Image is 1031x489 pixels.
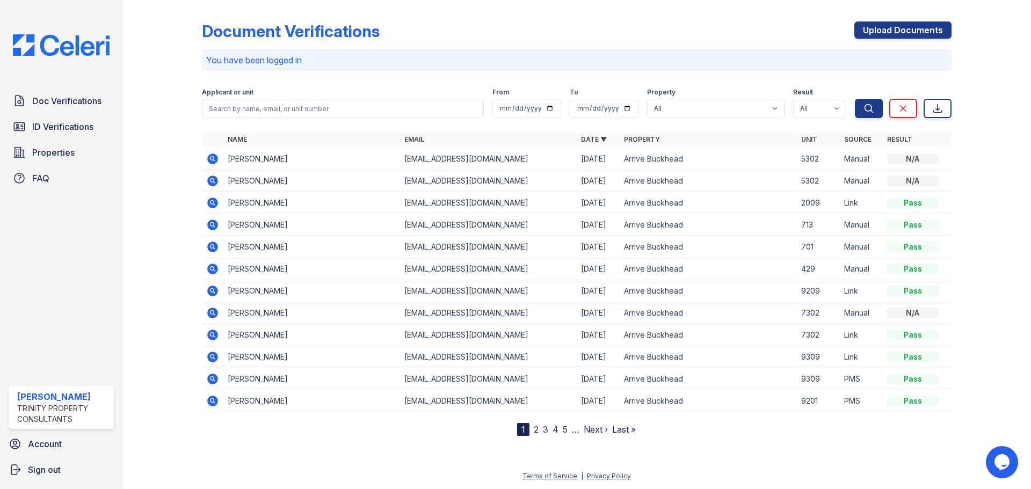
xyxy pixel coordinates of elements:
td: Arrive Buckhead [620,368,796,390]
td: Link [840,192,883,214]
div: Document Verifications [202,21,380,41]
td: [EMAIL_ADDRESS][DOMAIN_NAME] [400,258,577,280]
td: 7302 [797,324,840,346]
td: Manual [840,214,883,236]
td: [DATE] [577,346,620,368]
td: 9209 [797,280,840,302]
td: 9309 [797,368,840,390]
div: Pass [887,374,939,384]
td: [PERSON_NAME] [223,236,400,258]
td: [PERSON_NAME] [223,148,400,170]
div: N/A [887,308,939,318]
td: Manual [840,302,883,324]
td: Arrive Buckhead [620,346,796,368]
td: [DATE] [577,236,620,258]
a: Result [887,135,912,143]
div: [PERSON_NAME] [17,390,110,403]
a: Email [404,135,424,143]
a: Sign out [4,459,118,480]
td: [PERSON_NAME] [223,170,400,192]
a: ID Verifications [9,116,114,137]
td: [EMAIL_ADDRESS][DOMAIN_NAME] [400,170,577,192]
td: [DATE] [577,214,620,236]
div: Pass [887,220,939,230]
input: Search by name, email, or unit number [202,99,484,118]
td: PMS [840,368,883,390]
td: [DATE] [577,302,620,324]
label: Result [793,88,813,97]
td: [EMAIL_ADDRESS][DOMAIN_NAME] [400,324,577,346]
td: Manual [840,170,883,192]
td: [EMAIL_ADDRESS][DOMAIN_NAME] [400,302,577,324]
a: Source [844,135,872,143]
div: | [581,472,583,480]
p: You have been logged in [206,54,947,67]
td: [DATE] [577,192,620,214]
td: [PERSON_NAME] [223,258,400,280]
td: Arrive Buckhead [620,148,796,170]
td: 7302 [797,302,840,324]
td: [EMAIL_ADDRESS][DOMAIN_NAME] [400,346,577,368]
a: Doc Verifications [9,90,114,112]
div: Pass [887,264,939,274]
td: 5302 [797,170,840,192]
td: Link [840,324,883,346]
span: ID Verifications [32,120,93,133]
a: Property [624,135,660,143]
div: Pass [887,352,939,362]
td: 2009 [797,192,840,214]
span: Properties [32,146,75,159]
a: FAQ [9,167,114,189]
div: N/A [887,154,939,164]
a: Unit [801,135,817,143]
td: [EMAIL_ADDRESS][DOMAIN_NAME] [400,214,577,236]
td: 9309 [797,346,840,368]
a: Name [228,135,247,143]
td: Arrive Buckhead [620,302,796,324]
td: [DATE] [577,390,620,412]
a: Privacy Policy [587,472,631,480]
img: CE_Logo_Blue-a8612792a0a2168367f1c8372b55b34899dd931a85d93a1a3d3e32e68fde9ad4.png [4,34,118,56]
td: [EMAIL_ADDRESS][DOMAIN_NAME] [400,148,577,170]
td: [DATE] [577,280,620,302]
td: 429 [797,258,840,280]
td: Arrive Buckhead [620,258,796,280]
td: [PERSON_NAME] [223,280,400,302]
iframe: chat widget [986,446,1020,478]
div: Pass [887,198,939,208]
td: 9201 [797,390,840,412]
td: Arrive Buckhead [620,214,796,236]
td: [DATE] [577,258,620,280]
td: Manual [840,258,883,280]
td: [PERSON_NAME] [223,324,400,346]
a: Terms of Service [522,472,577,480]
span: FAQ [32,172,49,185]
td: [PERSON_NAME] [223,302,400,324]
td: Manual [840,148,883,170]
label: To [570,88,578,97]
a: 3 [543,424,548,435]
td: [PERSON_NAME] [223,214,400,236]
a: Last » [612,424,636,435]
td: [DATE] [577,324,620,346]
div: Pass [887,286,939,296]
a: Next › [584,424,608,435]
td: [PERSON_NAME] [223,346,400,368]
td: 701 [797,236,840,258]
td: [PERSON_NAME] [223,192,400,214]
td: Arrive Buckhead [620,280,796,302]
a: Account [4,433,118,455]
td: [EMAIL_ADDRESS][DOMAIN_NAME] [400,236,577,258]
div: Pass [887,242,939,252]
td: [PERSON_NAME] [223,368,400,390]
td: [EMAIL_ADDRESS][DOMAIN_NAME] [400,390,577,412]
td: Link [840,280,883,302]
div: Trinity Property Consultants [17,403,110,425]
td: Arrive Buckhead [620,192,796,214]
div: N/A [887,176,939,186]
div: Pass [887,396,939,406]
span: Account [28,437,62,450]
span: … [572,423,579,436]
td: 5302 [797,148,840,170]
